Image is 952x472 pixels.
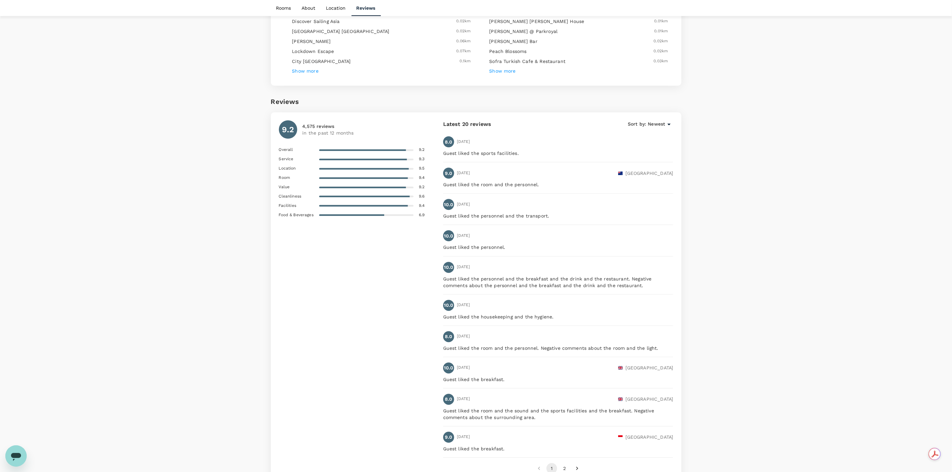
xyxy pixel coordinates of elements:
[414,175,438,181] span: 9.4
[326,5,346,11] p: Location
[443,244,673,250] p: Guest liked the personnel.
[414,156,438,163] span: 9.3
[489,48,527,55] h6: Peach Blossoms
[654,48,668,55] span: 0.02 km
[628,121,646,128] span: Sort by :
[443,313,673,320] p: Guest liked the housekeeping and the hygiene.
[618,365,623,370] img: gb.svg
[445,434,452,440] p: 9.0
[457,333,470,340] span: [DATE]
[489,28,558,35] h6: [PERSON_NAME] @ Parkroyal
[445,333,452,340] p: 8.0
[279,165,319,172] span: Location
[357,5,376,11] p: Reviews
[5,445,27,467] iframe: Button to launch messaging window
[457,264,470,270] span: [DATE]
[444,201,454,208] p: 10.0
[654,38,668,45] span: 0.02 km
[625,364,673,371] p: [GEOGRAPHIC_DATA]
[443,445,673,452] p: Guest liked the breakfast.
[489,68,516,75] h6: Show more
[654,58,668,65] span: 0.03 km
[444,364,454,371] p: 10.0
[444,302,454,308] p: 10.0
[282,124,294,135] h5: 9.2
[489,38,538,45] h6: [PERSON_NAME] Bar
[444,264,454,270] p: 10.0
[302,5,316,11] p: About
[414,212,438,219] span: 6.9
[443,150,673,157] p: Guest liked the sports facilities.
[414,193,438,200] span: 9.6
[292,28,426,35] h6: [GEOGRAPHIC_DATA] [GEOGRAPHIC_DATA]
[426,28,471,35] span: 0.02 km
[457,302,470,308] span: [DATE]
[303,130,354,136] p: in the past 12 months
[279,156,319,163] span: Service
[445,139,452,145] p: 8.0
[279,184,319,191] span: Value
[457,364,470,371] span: [DATE]
[457,201,470,208] span: [DATE]
[654,28,668,35] span: 0.01 km
[414,203,438,209] span: 9.4
[292,38,426,45] h6: [PERSON_NAME]
[292,68,319,75] h6: Show more
[654,18,668,25] span: 0.01 km
[426,48,471,55] span: 0.07 km
[414,184,438,191] span: 9.2
[426,18,471,25] span: 0.02 km
[303,123,354,130] p: 4,575 reviews
[292,58,426,65] h6: City [GEOGRAPHIC_DATA]
[443,345,673,351] p: Guest liked the room and the personnel. Negative comments about the room and the light.
[443,275,673,289] p: Guest liked the personnel and the breakfast and the drink and the restaurant. Negative comments a...
[648,121,665,128] span: Newest
[457,170,470,177] span: [DATE]
[618,435,623,439] img: id.svg
[279,212,319,219] span: Food & Beverages
[443,213,673,219] p: Guest liked the personnel and the transport.
[618,397,623,401] img: gb.svg
[279,203,319,209] span: Facilities
[426,38,471,45] span: 0.06 km
[414,165,438,172] span: 9.5
[445,170,452,177] p: 9.0
[292,48,426,55] h6: Lockdown Escape
[489,18,584,25] h6: [PERSON_NAME] [PERSON_NAME] House
[625,396,673,402] p: [GEOGRAPHIC_DATA]
[489,58,566,65] h6: Sofra Turkish Cafe & Restaurant
[292,18,426,25] h6: Discover Sailing Asia
[457,233,470,239] span: [DATE]
[279,147,319,153] span: Overall
[271,96,299,107] h6: Reviews
[414,147,438,153] span: 9.2
[444,233,454,239] p: 10.0
[276,5,291,11] p: Rooms
[426,58,471,65] span: 0.1 km
[443,120,558,128] p: Latest 20 reviews
[457,434,470,440] span: [DATE]
[445,396,452,402] p: 8.0
[618,171,623,176] img: nz.svg
[443,181,673,188] p: Guest liked the room and the personnel.
[625,434,673,440] p: [GEOGRAPHIC_DATA]
[443,376,673,383] p: Guest liked the breakfast.
[279,193,319,200] span: Cleanliness
[457,139,470,145] span: [DATE]
[625,170,673,177] p: [GEOGRAPHIC_DATA]
[279,175,319,181] span: Room
[457,396,470,402] span: [DATE]
[443,407,673,421] p: Guest liked the room and the sound and the sports facilities and the breakfast. Negative comments...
